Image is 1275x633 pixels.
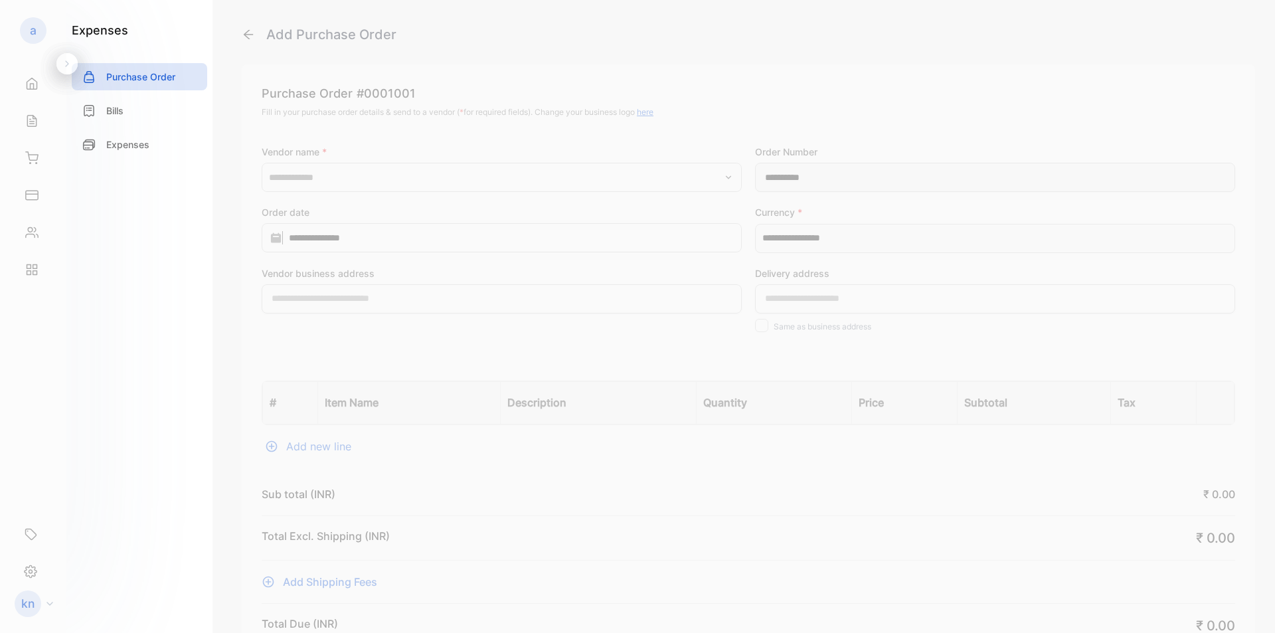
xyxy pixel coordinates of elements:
[262,438,1235,454] div: Add new line
[262,486,335,502] p: Sub total (INR)
[262,84,1235,102] p: Purchase Order
[72,21,128,39] h1: expenses
[697,381,852,424] th: Quantity
[106,104,124,118] p: Bills
[262,205,742,219] label: Order date
[106,70,175,84] p: Purchase Order
[72,97,207,124] a: Bills
[958,381,1111,424] th: Subtotal
[1111,381,1197,424] th: Tax
[262,266,742,280] label: Vendor business address
[263,381,318,424] th: #
[637,107,653,117] span: here
[852,381,958,424] th: Price
[72,63,207,90] a: Purchase Order
[283,574,377,590] span: Add Shipping Fees
[535,107,653,117] span: Change your business logo
[755,205,1235,219] label: Currency
[357,84,416,102] span: # 0001001
[21,595,35,612] p: kn
[262,106,1235,118] p: Fill in your purchase order details & send to a vendor ( for required fields).
[500,381,697,424] th: Description
[755,266,1235,280] label: Delivery address
[262,145,742,159] label: Vendor name
[755,145,1235,159] label: Order Number
[774,321,871,331] label: Same as business address
[72,131,207,158] a: Expenses
[318,381,500,424] th: Item Name
[262,528,390,548] p: Total Excl. Shipping (INR)
[30,22,37,39] p: a
[262,616,338,632] p: Total Due (INR)
[1219,577,1275,633] iframe: LiveChat chat widget
[266,25,396,45] div: Add Purchase Order
[106,137,149,151] p: Expenses
[1203,488,1235,501] span: ₹ 0.00
[1196,530,1235,546] span: ₹ 0.00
